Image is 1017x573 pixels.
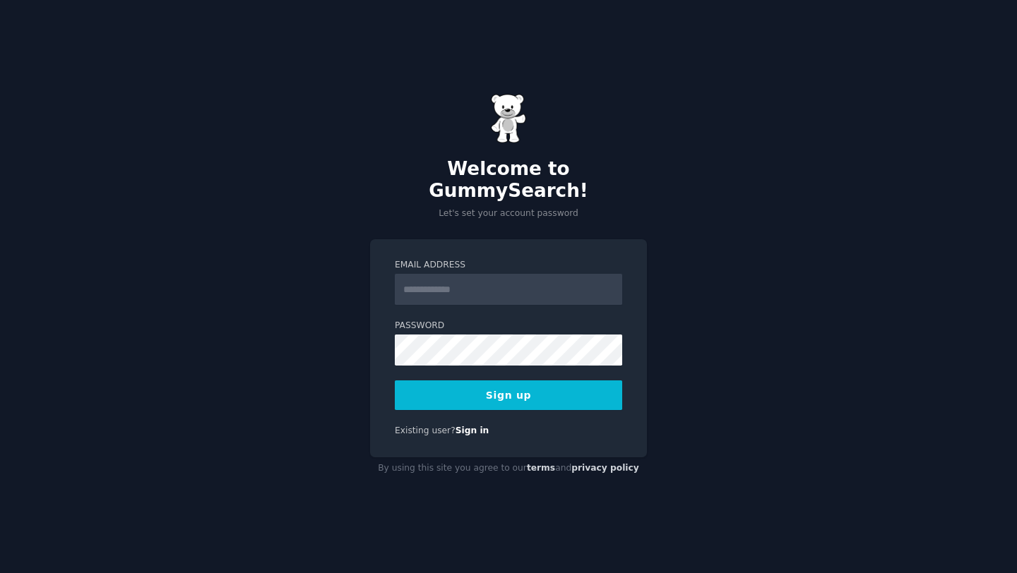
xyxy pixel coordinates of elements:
button: Sign up [395,380,622,410]
a: terms [527,463,555,473]
label: Email Address [395,259,622,272]
a: privacy policy [571,463,639,473]
h2: Welcome to GummySearch! [370,158,647,203]
div: By using this site you agree to our and [370,457,647,480]
label: Password [395,320,622,332]
img: Gummy Bear [491,94,526,143]
a: Sign in [456,426,489,435]
span: Existing user? [395,426,456,435]
p: Let's set your account password [370,207,647,220]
